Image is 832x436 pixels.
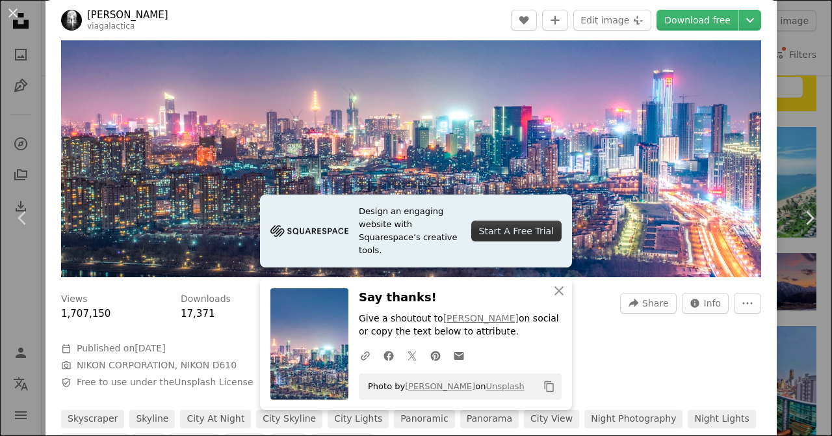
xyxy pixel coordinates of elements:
[181,293,231,306] h3: Downloads
[174,377,253,387] a: Unsplash License
[688,410,755,428] a: night lights
[734,293,761,314] button: More Actions
[394,410,454,428] a: panoramic
[538,375,560,398] button: Copy to clipboard
[542,10,568,31] button: Add to Collection
[573,10,651,31] button: Edit image
[260,195,572,267] a: Design an engaging website with Squarespace’s creative tools.Start A Free Trial
[180,410,251,428] a: city at night
[524,410,579,428] a: city view
[181,308,215,320] span: 17,371
[77,343,166,353] span: Published on
[77,376,253,389] span: Free to use under the
[471,221,562,241] div: Start A Free Trial
[620,293,676,314] button: Share this image
[328,410,389,428] a: city lights
[87,8,168,21] a: [PERSON_NAME]
[361,376,525,397] span: Photo by on
[359,205,461,257] span: Design an engaging website with Squarespace’s creative tools.
[377,342,400,368] a: Share on Facebook
[511,10,537,31] button: Like
[443,313,519,323] a: [PERSON_NAME]
[135,343,165,353] time: June 29, 2018 at 3:50:42 AM EDT
[87,21,135,31] a: viagalactica
[61,10,82,31] img: Go to 郭 心宇's profile
[447,342,471,368] a: Share over email
[400,342,424,368] a: Share on Twitter
[460,410,519,428] a: panorama
[786,156,832,280] a: Next
[584,410,682,428] a: night photography
[739,10,761,31] button: Choose download size
[486,381,524,391] a: Unsplash
[256,410,322,428] a: city skyline
[270,221,348,241] img: file-1705255347840-230a6ab5bca9image
[359,288,562,307] h3: Say thanks!
[77,359,237,372] button: NIKON CORPORATION, NIKON D610
[424,342,447,368] a: Share on Pinterest
[61,410,124,428] a: skyscraper
[129,410,175,428] a: skyline
[656,10,738,31] a: Download free
[704,293,721,313] span: Info
[61,308,110,320] span: 1,707,150
[682,293,729,314] button: Stats about this image
[61,293,88,306] h3: Views
[359,312,562,338] p: Give a shoutout to on social or copy the text below to attribute.
[405,381,475,391] a: [PERSON_NAME]
[642,293,668,313] span: Share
